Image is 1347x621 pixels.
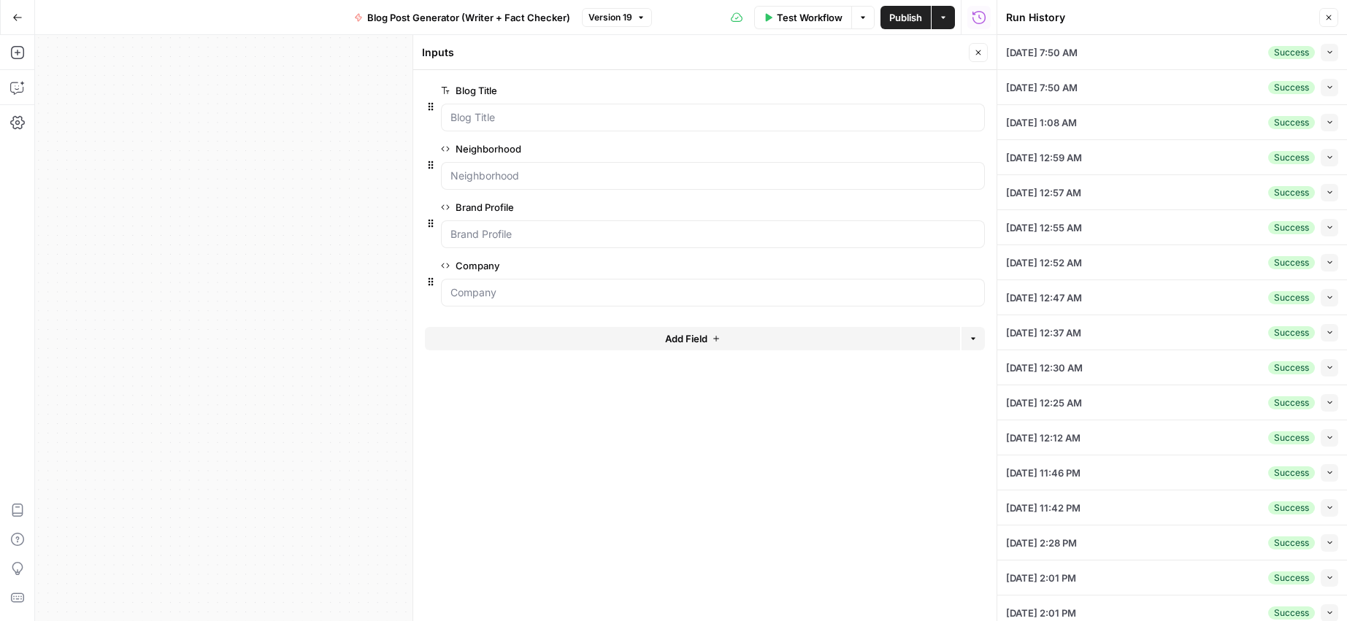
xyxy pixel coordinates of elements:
[441,142,902,156] label: Neighborhood
[1268,361,1315,374] div: Success
[582,8,652,27] button: Version 19
[1268,571,1315,585] div: Success
[1006,115,1077,130] span: [DATE] 1:08 AM
[1006,501,1081,515] span: [DATE] 11:42 PM
[441,83,902,98] label: Blog Title
[1006,606,1076,620] span: [DATE] 2:01 PM
[1006,150,1082,165] span: [DATE] 12:59 AM
[1006,45,1078,60] span: [DATE] 7:50 AM
[450,110,975,125] input: Blog Title
[1268,466,1315,479] div: Success
[1268,326,1315,339] div: Success
[889,10,922,25] span: Publish
[880,6,931,29] button: Publish
[1268,536,1315,549] div: Success
[1268,151,1315,164] div: Success
[754,6,851,29] button: Test Workflow
[441,200,902,215] label: Brand Profile
[1268,81,1315,94] div: Success
[1268,221,1315,234] div: Success
[422,45,964,60] div: Inputs
[1006,255,1082,270] span: [DATE] 12:52 AM
[1268,431,1315,444] div: Success
[1006,360,1083,375] span: [DATE] 12:30 AM
[1006,536,1077,550] span: [DATE] 2:28 PM
[450,227,975,242] input: Brand Profile
[1006,431,1081,445] span: [DATE] 12:12 AM
[1006,220,1082,235] span: [DATE] 12:55 AM
[1268,501,1315,514] div: Success
[1006,80,1078,95] span: [DATE] 7:50 AM
[1268,606,1315,620] div: Success
[777,10,843,25] span: Test Workflow
[1006,466,1081,480] span: [DATE] 11:46 PM
[1268,291,1315,304] div: Success
[1268,186,1315,199] div: Success
[345,6,579,29] button: Blog Post Generator (Writer + Fact Checker)
[665,331,707,346] span: Add Field
[1268,396,1315,409] div: Success
[1006,185,1081,200] span: [DATE] 12:57 AM
[1268,46,1315,59] div: Success
[1006,396,1082,410] span: [DATE] 12:25 AM
[588,11,632,24] span: Version 19
[1268,256,1315,269] div: Success
[450,169,975,183] input: Neighborhood
[1268,116,1315,129] div: Success
[367,10,570,25] span: Blog Post Generator (Writer + Fact Checker)
[1006,325,1081,340] span: [DATE] 12:37 AM
[425,327,960,350] button: Add Field
[1006,571,1076,585] span: [DATE] 2:01 PM
[450,285,975,300] input: Company
[441,258,902,273] label: Company
[1006,290,1082,305] span: [DATE] 12:47 AM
